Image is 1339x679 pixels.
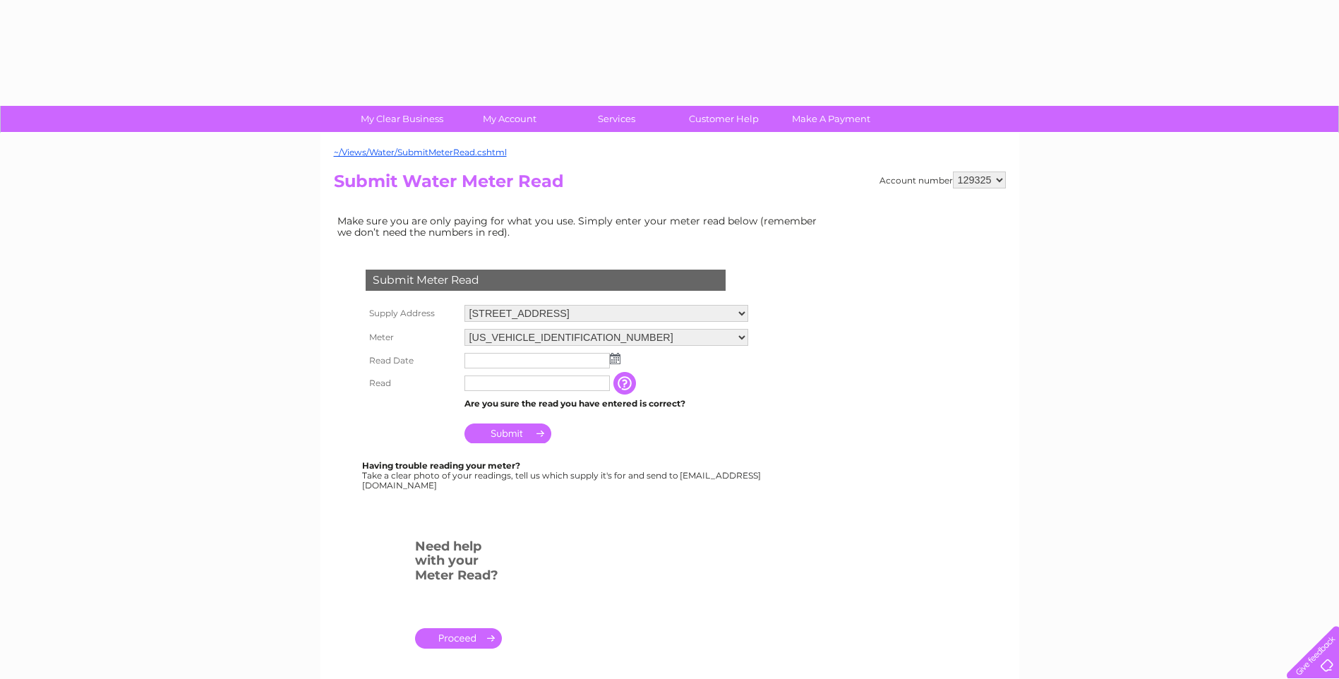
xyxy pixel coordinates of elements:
th: Read [362,372,461,395]
h3: Need help with your Meter Read? [415,536,502,590]
img: ... [610,353,620,364]
a: My Clear Business [344,106,460,132]
th: Supply Address [362,301,461,325]
a: . [415,628,502,649]
td: Make sure you are only paying for what you use. Simply enter your meter read below (remember we d... [334,212,828,241]
b: Having trouble reading your meter? [362,460,520,471]
h2: Submit Water Meter Read [334,172,1006,198]
div: Take a clear photo of your readings, tell us which supply it's for and send to [EMAIL_ADDRESS][DO... [362,461,763,490]
td: Are you sure the read you have entered is correct? [461,395,752,413]
div: Account number [879,172,1006,188]
a: Services [558,106,675,132]
a: Make A Payment [773,106,889,132]
input: Information [613,372,639,395]
div: Submit Meter Read [366,270,726,291]
a: Customer Help [666,106,782,132]
th: Meter [362,325,461,349]
a: My Account [451,106,568,132]
th: Read Date [362,349,461,372]
a: ~/Views/Water/SubmitMeterRead.cshtml [334,147,507,157]
input: Submit [464,423,551,443]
